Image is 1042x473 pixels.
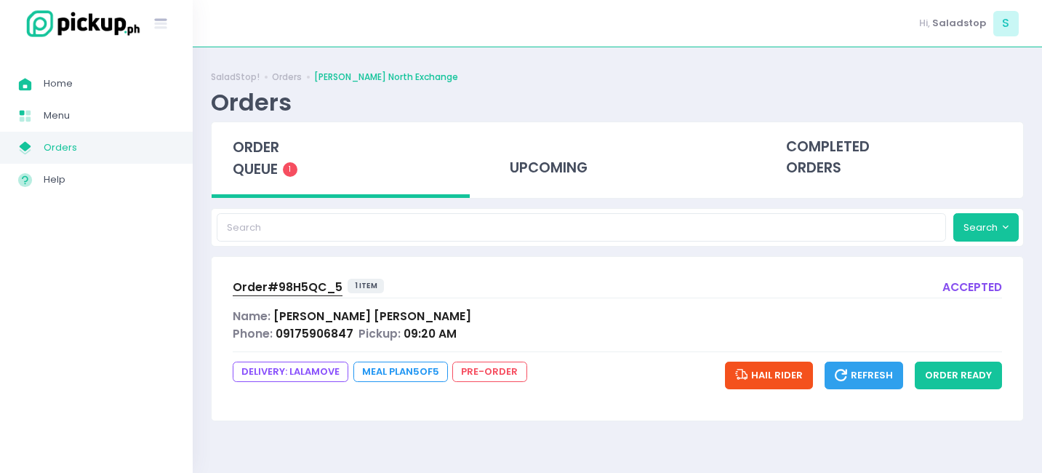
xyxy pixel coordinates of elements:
[452,362,526,382] span: pre-order
[211,71,260,84] a: SaladStop!
[233,362,348,382] span: DELIVERY: lalamove
[283,162,297,177] span: 1
[915,362,1002,389] button: order ready
[735,368,803,382] span: Hail Rider
[233,279,342,295] span: Order# 98H5QC_5
[942,279,1002,298] div: accepted
[44,74,175,93] span: Home
[353,362,448,382] span: Meal Plan 5 of 5
[953,213,1019,241] button: Search
[233,309,270,324] span: Name:
[993,11,1019,36] span: S
[404,326,457,341] span: 09:20 AM
[348,279,385,293] span: 1 item
[233,138,279,179] span: order queue
[932,16,986,31] span: Saladstop
[233,326,273,341] span: Phone:
[276,326,353,341] span: 09175906847
[488,122,746,194] div: upcoming
[44,106,175,125] span: Menu
[217,213,947,241] input: Search
[18,8,142,39] img: logo
[919,16,930,31] span: Hi,
[273,309,471,324] span: [PERSON_NAME] [PERSON_NAME]
[211,88,292,116] div: Orders
[765,122,1023,194] div: completed orders
[44,170,175,189] span: Help
[314,71,458,84] a: [PERSON_NAME] North Exchange
[835,368,893,382] span: Refresh
[358,326,401,341] span: Pickup:
[272,71,302,84] a: Orders
[44,138,175,157] span: Orders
